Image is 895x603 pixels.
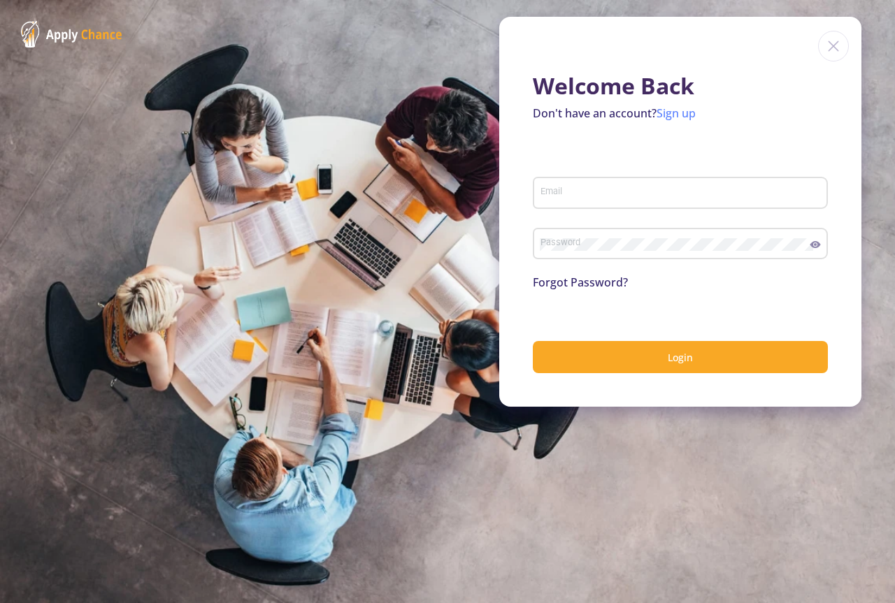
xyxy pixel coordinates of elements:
h1: Welcome Back [533,73,828,99]
img: ApplyChance Logo [21,21,122,48]
a: Forgot Password? [533,275,628,290]
p: Don't have an account? [533,105,828,122]
img: close icon [818,31,849,61]
button: Login [533,341,828,374]
a: Sign up [657,106,696,121]
span: Login [668,351,693,364]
